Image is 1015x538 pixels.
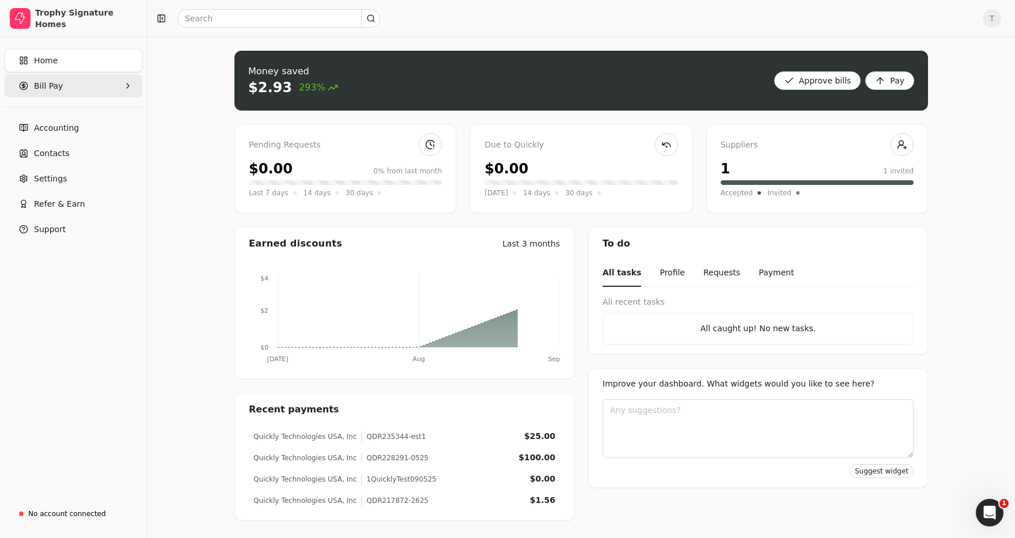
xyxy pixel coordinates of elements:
[361,431,426,442] div: QDR235344-est1
[865,71,914,90] button: Pay
[548,355,560,363] tspan: Sep
[304,187,331,199] span: 14 days
[361,495,429,506] div: QDR217872-2625
[34,80,63,92] span: Bill Pay
[249,139,442,151] div: Pending Requests
[523,187,550,199] span: 14 days
[530,473,555,485] div: $0.00
[883,166,914,176] div: 1 invited
[249,237,342,251] div: Earned discounts
[5,74,142,97] button: Bill Pay
[976,499,1003,526] iframe: Intercom live chat
[253,431,357,442] div: Quickly Technologies USA, Inc
[34,198,85,210] span: Refer & Earn
[660,260,685,287] button: Profile
[589,228,927,260] div: To do
[249,158,293,179] div: $0.00
[850,464,914,478] button: Suggest widget
[248,78,292,97] div: $2.93
[5,49,142,72] a: Home
[721,139,914,151] div: Suppliers
[361,474,436,484] div: 1QuicklyTest090525
[5,192,142,215] button: Refer & Earn
[253,453,357,463] div: Quickly Technologies USA, Inc
[260,275,268,282] tspan: $4
[34,223,66,236] span: Support
[346,187,373,199] span: 30 days
[603,378,914,390] div: Improve your dashboard. What widgets would you like to see here?
[774,71,861,90] button: Approve bills
[603,260,641,287] button: All tasks
[484,187,508,199] span: [DATE]
[34,55,58,67] span: Home
[248,65,338,78] div: Money saved
[253,474,357,484] div: Quickly Technologies USA, Inc
[373,166,442,176] div: 0% from last month
[530,494,555,506] div: $1.56
[759,260,794,287] button: Payment
[260,344,268,351] tspan: $0
[267,355,288,363] tspan: [DATE]
[721,187,753,199] span: Accepted
[34,147,70,160] span: Contacts
[361,453,429,463] div: QDR228291-0525
[235,393,574,426] div: Recent payments
[612,323,904,335] div: All caught up! No new tasks.
[249,187,289,199] span: Last 7 days
[260,307,268,315] tspan: $2
[983,9,1001,28] button: T
[484,158,528,179] div: $0.00
[34,122,79,134] span: Accounting
[565,187,592,199] span: 30 days
[5,218,142,241] button: Support
[253,495,357,506] div: Quickly Technologies USA, Inc
[177,9,380,28] input: Search
[412,355,425,363] tspan: Aug
[28,509,106,519] div: No account connected
[502,238,560,250] div: Last 3 months
[721,158,730,179] div: 1
[518,452,555,464] div: $100.00
[603,296,914,308] div: All recent tasks
[768,187,791,199] span: Invited
[34,173,67,185] span: Settings
[999,499,1009,508] span: 1
[703,260,740,287] button: Requests
[35,7,137,30] div: Trophy Signature Homes
[5,503,142,524] a: No account connected
[5,142,142,165] a: Contacts
[484,139,677,151] div: Due to Quickly
[524,430,555,442] div: $25.00
[5,116,142,139] a: Accounting
[299,81,338,94] span: 293%
[5,167,142,190] a: Settings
